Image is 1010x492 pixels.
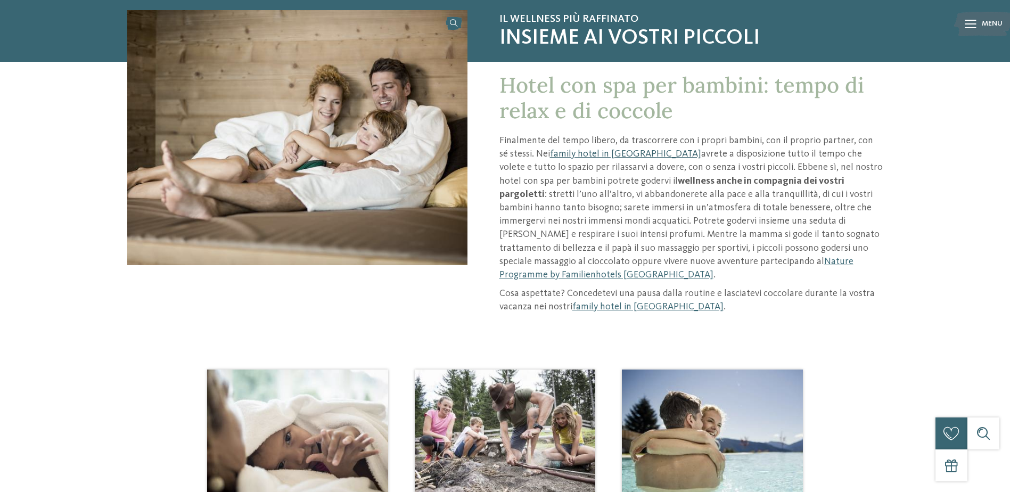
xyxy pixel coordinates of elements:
[499,13,883,26] span: Il wellness più raffinato
[499,176,844,199] strong: wellness anche in compagnia dei vostri pargoletti
[572,302,724,311] a: family hotel in [GEOGRAPHIC_DATA]
[499,287,883,314] p: Cosa aspettate? Concedetevi una pausa dalla routine e lasciatevi coccolare durante la vostra vaca...
[499,257,853,280] a: Nature Programme by Familienhotels [GEOGRAPHIC_DATA]
[499,134,883,282] p: Finalmente del tempo libero, da trascorrere con i propri bambini, con il proprio partner, con sé ...
[499,71,864,124] span: Hotel con spa per bambini: tempo di relax e di coccole
[499,26,883,51] span: insieme ai vostri piccoli
[127,10,467,265] img: Hotel con spa per bambini: è tempo di coccole!
[550,149,701,159] a: family hotel in [GEOGRAPHIC_DATA]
